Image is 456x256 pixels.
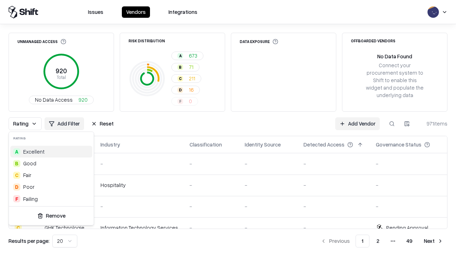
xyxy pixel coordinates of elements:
span: Excellent [23,148,45,155]
button: Remove [12,209,91,222]
div: F [13,195,20,202]
span: Good [23,160,36,167]
div: B [13,160,20,167]
div: Failing [23,195,38,203]
div: C [13,172,20,179]
div: A [13,148,20,155]
div: D [13,183,20,191]
div: Poor [23,183,35,191]
div: Rating [9,132,94,144]
span: Fair [23,171,31,179]
div: Suggestions [9,144,94,206]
